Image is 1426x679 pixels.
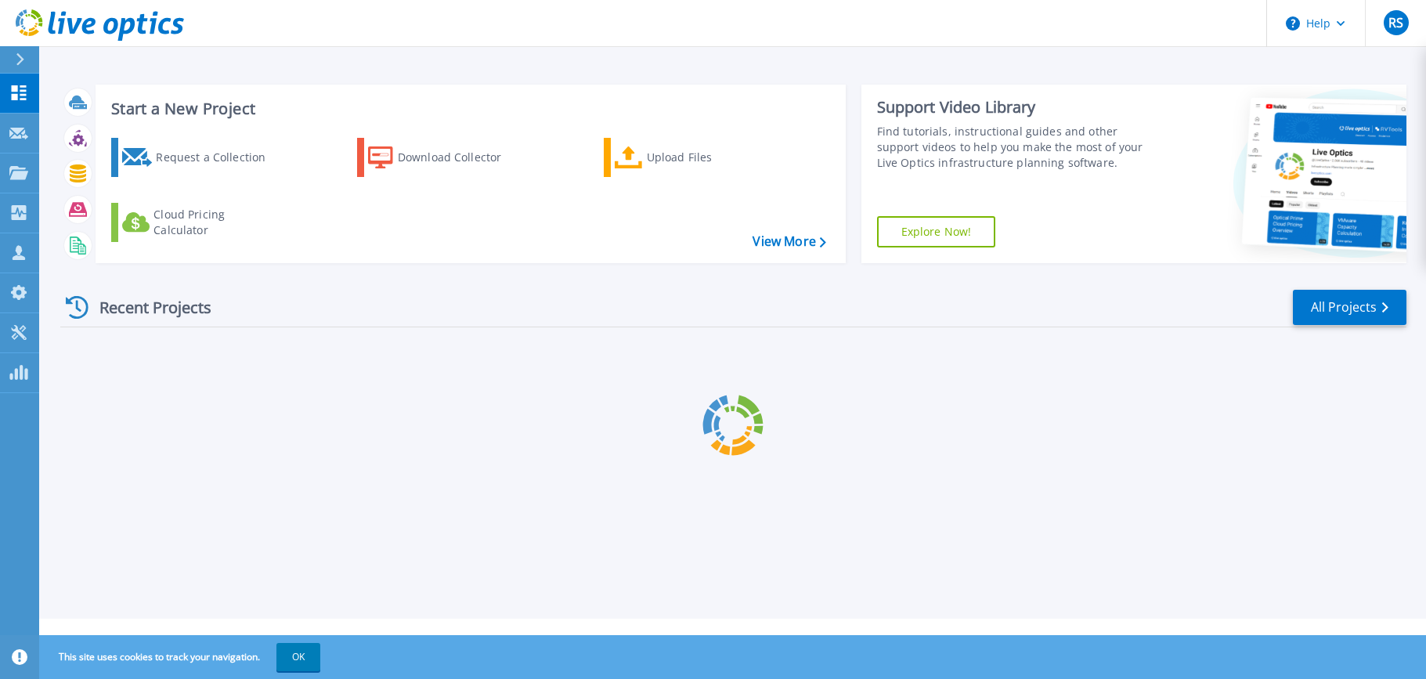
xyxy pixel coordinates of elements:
[357,138,532,177] a: Download Collector
[398,142,523,173] div: Download Collector
[111,138,286,177] a: Request a Collection
[877,97,1154,117] div: Support Video Library
[604,138,778,177] a: Upload Files
[153,207,279,238] div: Cloud Pricing Calculator
[877,124,1154,171] div: Find tutorials, instructional guides and other support videos to help you make the most of your L...
[1293,290,1406,325] a: All Projects
[647,142,772,173] div: Upload Files
[753,234,825,249] a: View More
[276,643,320,671] button: OK
[156,142,281,173] div: Request a Collection
[60,288,233,327] div: Recent Projects
[877,216,996,247] a: Explore Now!
[111,100,825,117] h3: Start a New Project
[1388,16,1403,29] span: RS
[111,203,286,242] a: Cloud Pricing Calculator
[43,643,320,671] span: This site uses cookies to track your navigation.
